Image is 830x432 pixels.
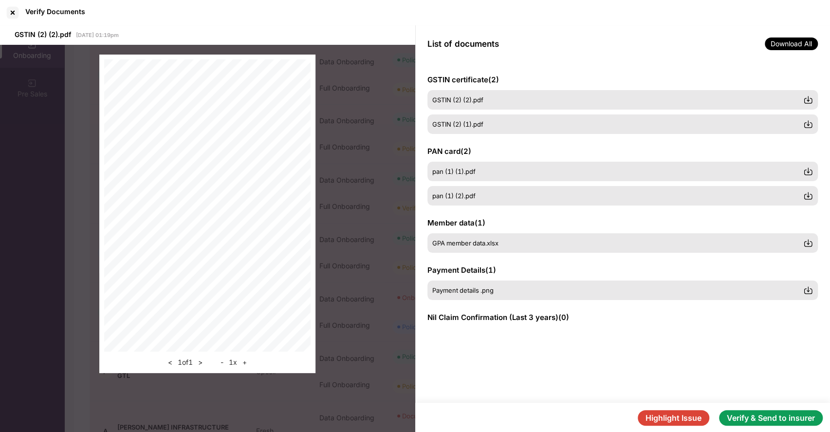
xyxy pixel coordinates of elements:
span: GSTIN (2) (2).pdf [15,30,71,38]
img: svg+xml;base64,PHN2ZyBpZD0iRG93bmxvYWQtMzJ4MzIiIHhtbG5zPSJodHRwOi8vd3d3LnczLm9yZy8yMDAwL3N2ZyIgd2... [803,191,813,201]
img: svg+xml;base64,PHN2ZyBpZD0iRG93bmxvYWQtMzJ4MzIiIHhtbG5zPSJodHRwOi8vd3d3LnczLm9yZy8yMDAwL3N2ZyIgd2... [803,285,813,295]
button: - [218,357,226,368]
button: + [240,357,250,368]
span: Nil Claim Confirmation (Last 3 years) ( 0 ) [427,313,569,322]
button: > [195,357,205,368]
span: Payment Details ( 1 ) [427,265,496,275]
img: svg+xml;base64,PHN2ZyBpZD0iRG93bmxvYWQtMzJ4MzIiIHhtbG5zPSJodHRwOi8vd3d3LnczLm9yZy8yMDAwL3N2ZyIgd2... [803,167,813,176]
button: Verify & Send to insurer [719,410,823,426]
span: GPA member data.xlsx [432,239,498,247]
img: svg+xml;base64,PHN2ZyBpZD0iRG93bmxvYWQtMzJ4MzIiIHhtbG5zPSJodHRwOi8vd3d3LnczLm9yZy8yMDAwL3N2ZyIgd2... [803,95,813,105]
span: List of documents [427,39,499,49]
div: Verify Documents [25,7,85,16]
span: GSTIN certificate ( 2 ) [427,75,499,84]
div: 1 of 1 [165,357,205,368]
span: pan (1) (1).pdf [432,168,476,175]
img: svg+xml;base64,PHN2ZyBpZD0iRG93bmxvYWQtMzJ4MzIiIHhtbG5zPSJodHRwOi8vd3d3LnczLm9yZy8yMDAwL3N2ZyIgd2... [803,119,813,129]
span: Payment details .png [432,286,494,294]
span: GSTIN (2) (1).pdf [432,120,483,128]
button: Highlight Issue [638,410,709,426]
span: Download All [765,38,818,50]
img: svg+xml;base64,PHN2ZyBpZD0iRG93bmxvYWQtMzJ4MzIiIHhtbG5zPSJodHRwOi8vd3d3LnczLm9yZy8yMDAwL3N2ZyIgd2... [803,238,813,248]
span: [DATE] 01:19pm [76,32,119,38]
span: GSTIN (2) (2).pdf [432,96,483,104]
button: < [165,357,175,368]
span: PAN card ( 2 ) [427,147,471,156]
span: Member data ( 1 ) [427,218,485,227]
div: 1 x [218,357,250,368]
span: pan (1) (2).pdf [432,192,476,200]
